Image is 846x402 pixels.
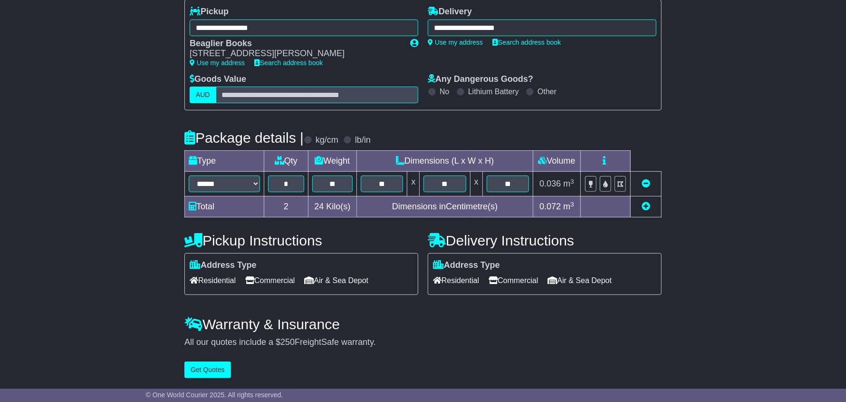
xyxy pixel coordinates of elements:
td: x [407,172,420,196]
span: Commercial [489,273,538,288]
sup: 3 [570,201,574,208]
a: Search address book [254,59,323,67]
label: Other [538,87,557,96]
span: Residential [433,273,479,288]
td: Volume [533,151,580,172]
label: Goods Value [190,74,246,85]
a: Add new item [642,202,650,211]
span: Air & Sea Depot [305,273,369,288]
h4: Warranty & Insurance [184,316,662,332]
a: Search address book [492,39,561,46]
label: Address Type [190,260,257,271]
td: Dimensions in Centimetre(s) [357,196,533,217]
div: [STREET_ADDRESS][PERSON_NAME] [190,49,401,59]
span: 250 [280,337,295,347]
label: kg/cm [316,135,338,146]
button: Get Quotes [184,362,231,378]
span: Air & Sea Depot [548,273,612,288]
td: Type [185,151,264,172]
td: 2 [264,196,308,217]
label: No [440,87,449,96]
span: m [563,179,574,188]
label: Lithium Battery [468,87,519,96]
span: 0.072 [539,202,561,211]
span: 0.036 [539,179,561,188]
span: m [563,202,574,211]
label: lb/in [355,135,371,146]
a: Remove this item [642,179,650,188]
label: Any Dangerous Goods? [428,74,533,85]
td: x [470,172,482,196]
label: AUD [190,87,216,103]
span: Residential [190,273,236,288]
div: All our quotes include a $ FreightSafe warranty. [184,337,662,348]
h4: Delivery Instructions [428,233,662,248]
div: Beaglier Books [190,39,401,49]
td: Weight [308,151,357,172]
span: © One World Courier 2025. All rights reserved. [146,391,283,399]
label: Pickup [190,7,229,17]
label: Delivery [428,7,472,17]
td: Qty [264,151,308,172]
td: Total [185,196,264,217]
span: 24 [314,202,324,211]
label: Address Type [433,260,500,271]
h4: Pickup Instructions [184,233,418,248]
td: Kilo(s) [308,196,357,217]
a: Use my address [190,59,245,67]
span: Commercial [245,273,295,288]
a: Use my address [428,39,483,46]
sup: 3 [570,178,574,185]
h4: Package details | [184,130,304,146]
td: Dimensions (L x W x H) [357,151,533,172]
